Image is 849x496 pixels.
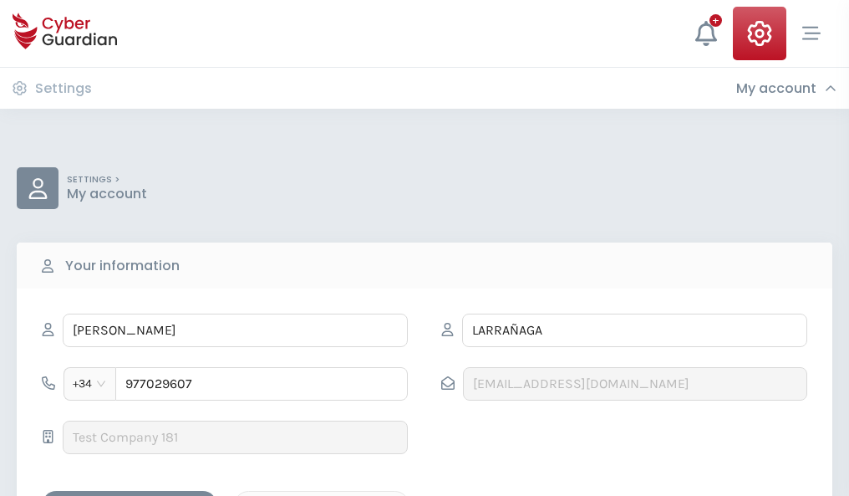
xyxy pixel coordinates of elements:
h3: Settings [35,80,92,97]
p: My account [67,186,147,202]
h3: My account [736,80,816,97]
b: Your information [65,256,180,276]
div: My account [736,80,836,97]
input: 612345678 [115,367,408,401]
span: +34 [73,371,107,396]
p: SETTINGS > [67,174,147,186]
div: + [709,14,722,27]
